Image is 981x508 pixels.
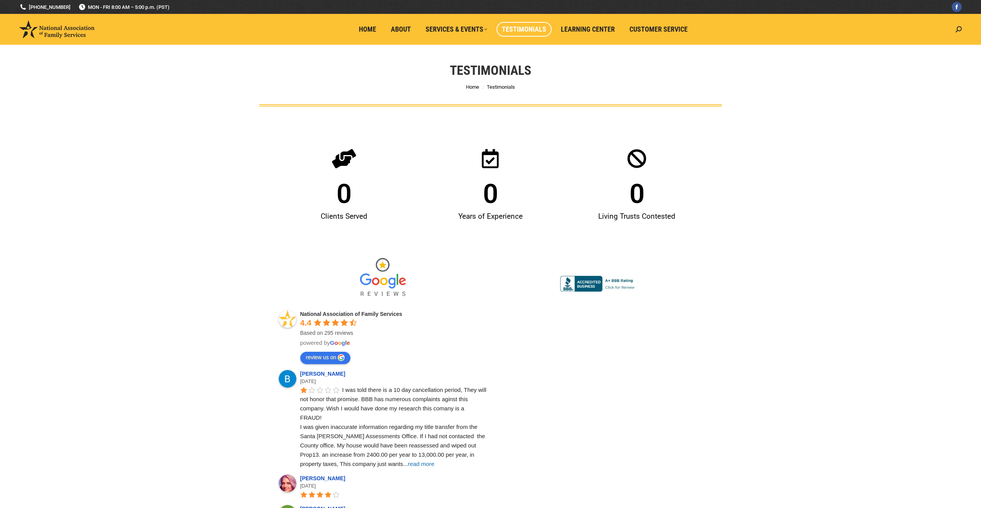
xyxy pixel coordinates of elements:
[338,339,342,346] span: o
[300,482,487,490] div: [DATE]
[560,276,637,292] img: Accredited A+ with Better Business Bureau
[300,475,348,481] a: [PERSON_NAME]
[629,181,644,207] span: 0
[347,339,350,346] span: e
[421,207,560,226] div: Years of Experience
[345,339,347,346] span: l
[19,3,71,11] a: [PHONE_NUMBER]
[335,339,338,346] span: o
[952,2,962,12] a: Facebook page opens in new window
[502,25,546,34] span: Testimonials
[300,352,351,364] a: review us on
[300,371,348,377] a: [PERSON_NAME]
[342,339,345,346] span: g
[496,22,552,37] a: Testimonials
[487,84,515,90] span: Testimonials
[300,311,402,317] a: National Association of Family Services
[300,329,487,337] div: Based on 295 reviews
[330,339,335,346] span: G
[353,22,382,37] a: Home
[450,62,531,79] h1: Testimonials
[624,22,693,37] a: Customer Service
[426,25,487,34] span: Services & Events
[567,207,706,226] div: Living Trusts Contested
[300,339,487,347] div: powered by
[385,22,416,37] a: About
[555,22,620,37] a: Learning Center
[403,461,408,467] span: ...
[337,181,352,207] span: 0
[561,25,615,34] span: Learning Center
[275,207,414,226] div: Clients Served
[359,25,376,34] span: Home
[300,378,487,385] div: [DATE]
[408,461,434,467] span: read more
[391,25,411,34] span: About
[466,84,479,90] a: Home
[629,25,688,34] span: Customer Service
[19,20,94,38] img: National Association of Family Services
[300,386,488,467] span: I was told there is a 10 day cancellation period, They will not honor that promise. BBB has numer...
[300,318,311,327] span: 4.4
[483,181,498,207] span: 0
[354,253,412,303] img: Google Reviews
[78,3,170,11] span: MON - FRI 8:00 AM – 5:00 p.m. (PST)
